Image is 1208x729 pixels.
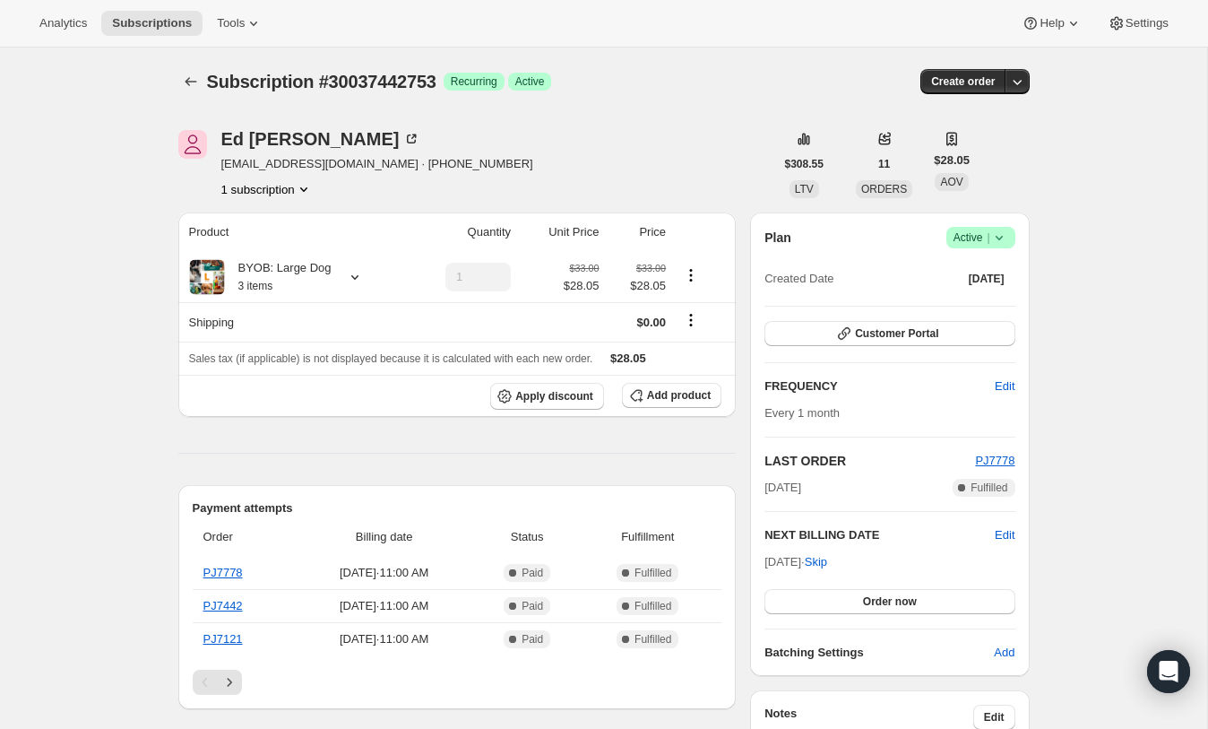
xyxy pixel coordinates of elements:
[764,270,833,288] span: Created Date
[764,378,995,395] h2: FREQUENCY
[805,553,827,571] span: Skip
[569,263,599,273] small: $33.00
[610,351,646,365] span: $28.05
[637,316,667,329] span: $0.00
[522,632,543,647] span: Paid
[861,183,907,195] span: ORDERS
[178,130,207,159] span: Ed Morgan
[207,72,436,91] span: Subscription #30037442753
[764,555,827,568] span: [DATE] ·
[764,321,1014,346] button: Customer Portal
[189,352,593,365] span: Sales tax (if applicable) is not displayed because it is calculated with each new order.
[971,481,1007,495] span: Fulfilled
[984,372,1025,401] button: Edit
[203,599,243,612] a: PJ7442
[584,528,711,546] span: Fulfillment
[238,280,273,292] small: 3 items
[647,388,711,403] span: Add product
[863,594,917,609] span: Order now
[867,152,901,177] button: 11
[221,155,533,173] span: [EMAIL_ADDRESS][DOMAIN_NAME] · [PHONE_NUMBER]
[636,263,666,273] small: $33.00
[193,517,294,557] th: Order
[112,16,192,30] span: Subscriptions
[677,310,705,330] button: Shipping actions
[610,277,667,295] span: $28.05
[934,152,970,169] span: $28.05
[774,152,834,177] button: $308.55
[522,566,543,580] span: Paid
[969,272,1005,286] span: [DATE]
[764,589,1014,614] button: Order now
[764,406,840,420] span: Every 1 month
[193,670,722,695] nav: Pagination
[634,566,671,580] span: Fulfilled
[795,183,814,195] span: LTV
[515,74,545,89] span: Active
[605,213,672,252] th: Price
[764,526,995,544] h2: NEXT BILLING DATE
[451,74,497,89] span: Recurring
[217,670,242,695] button: Next
[975,454,1014,467] a: PJ7778
[634,632,671,647] span: Fulfilled
[298,630,470,648] span: [DATE] · 11:00 AM
[221,130,421,148] div: Ed [PERSON_NAME]
[178,302,407,342] th: Shipping
[101,11,203,36] button: Subscriptions
[564,277,600,295] span: $28.05
[225,259,332,295] div: BYOB: Large Dog
[995,378,1014,395] span: Edit
[931,74,995,89] span: Create order
[764,452,975,470] h2: LAST ORDER
[622,383,721,408] button: Add product
[480,528,574,546] span: Status
[515,389,593,404] span: Apply discount
[920,69,1005,94] button: Create order
[298,528,470,546] span: Billing date
[855,326,938,341] span: Customer Portal
[764,229,791,247] h2: Plan
[987,230,989,245] span: |
[984,710,1005,725] span: Edit
[29,11,98,36] button: Analytics
[298,597,470,615] span: [DATE] · 11:00 AM
[677,265,705,285] button: Product actions
[522,599,543,613] span: Paid
[995,526,1014,544] button: Edit
[878,157,890,171] span: 11
[516,213,604,252] th: Unit Price
[203,566,243,579] a: PJ7778
[407,213,516,252] th: Quantity
[193,499,722,517] h2: Payment attempts
[634,599,671,613] span: Fulfilled
[1040,16,1064,30] span: Help
[794,548,838,577] button: Skip
[1147,650,1190,693] div: Open Intercom Messenger
[940,176,962,188] span: AOV
[217,16,245,30] span: Tools
[994,644,1014,662] span: Add
[785,157,824,171] span: $308.55
[983,638,1025,667] button: Add
[178,213,407,252] th: Product
[39,16,87,30] span: Analytics
[206,11,273,36] button: Tools
[1097,11,1179,36] button: Settings
[221,180,313,198] button: Product actions
[203,632,243,646] a: PJ7121
[958,266,1015,291] button: [DATE]
[764,644,994,662] h6: Batching Settings
[764,479,801,497] span: [DATE]
[178,69,203,94] button: Subscriptions
[1011,11,1092,36] button: Help
[189,259,225,295] img: product img
[953,229,1008,247] span: Active
[490,383,604,410] button: Apply discount
[298,564,470,582] span: [DATE] · 11:00 AM
[1126,16,1169,30] span: Settings
[975,452,1014,470] button: PJ7778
